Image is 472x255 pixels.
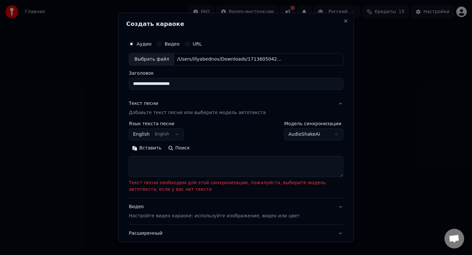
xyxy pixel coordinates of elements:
[129,213,300,219] p: Настройте видео караоке: используйте изображение, видео или цвет
[129,225,343,242] button: Расширенный
[129,180,343,193] p: Текст песни необходим для этой синхронизации, пожалуйста, выберите модель автотекста, если у вас ...
[129,109,266,116] p: Добавьте текст песни или выберите модель автотекста
[174,56,286,63] div: /Users/illyabednov/Downloads/1713605042_antytila-vse-krasivo.mp3
[129,121,184,126] label: Язык текста песни
[126,21,346,27] h2: Создать караоке
[165,143,193,153] button: Поиск
[165,42,180,46] label: Видео
[129,53,174,65] div: Выбрать файл
[193,42,202,46] label: URL
[129,198,343,225] button: ВидеоНастройте видео караоке: используйте изображение, видео или цвет
[129,95,343,121] button: Текст песниДобавьте текст песни или выберите модель автотекста
[137,42,151,46] label: Аудио
[129,204,300,219] div: Видео
[284,121,343,126] label: Модель синхронизации
[129,121,343,198] div: Текст песниДобавьте текст песни или выберите модель автотекста
[129,71,343,75] label: Заголовок
[129,100,158,107] div: Текст песни
[129,143,165,153] button: Вставить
